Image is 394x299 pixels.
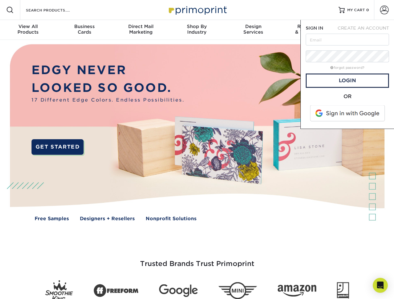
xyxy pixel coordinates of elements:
span: Design [225,24,281,29]
span: CREATE AN ACCOUNT [338,26,389,31]
span: Resources [281,24,338,29]
img: Google [159,284,198,297]
a: Login [306,74,389,88]
a: Shop ByIndustry [169,20,225,40]
a: Direct MailMarketing [113,20,169,40]
a: Resources& Templates [281,20,338,40]
a: Free Samples [35,215,69,222]
input: Email [306,34,389,45]
img: Primoprint [166,3,228,17]
a: forgot password? [330,66,364,70]
p: LOOKED SO GOOD. [32,79,184,97]
a: Designers + Resellers [80,215,135,222]
div: Cards [56,24,112,35]
div: Services [225,24,281,35]
h3: Trusted Brands Trust Primoprint [15,245,380,275]
a: BusinessCards [56,20,112,40]
a: Nonprofit Solutions [146,215,197,222]
span: SIGN IN [306,26,323,31]
div: Marketing [113,24,169,35]
div: & Templates [281,24,338,35]
a: GET STARTED [32,139,84,155]
span: Business [56,24,112,29]
span: 17 Different Edge Colors. Endless Possibilities. [32,97,184,104]
a: DesignServices [225,20,281,40]
p: EDGY NEVER [32,61,184,79]
img: Goodwill [337,282,349,299]
span: Shop By [169,24,225,29]
div: OR [306,93,389,100]
span: Direct Mail [113,24,169,29]
img: Amazon [278,285,316,297]
input: SEARCH PRODUCTS..... [25,6,86,14]
span: 0 [366,8,369,12]
div: Open Intercom Messenger [373,278,388,293]
span: MY CART [347,7,365,13]
div: Industry [169,24,225,35]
